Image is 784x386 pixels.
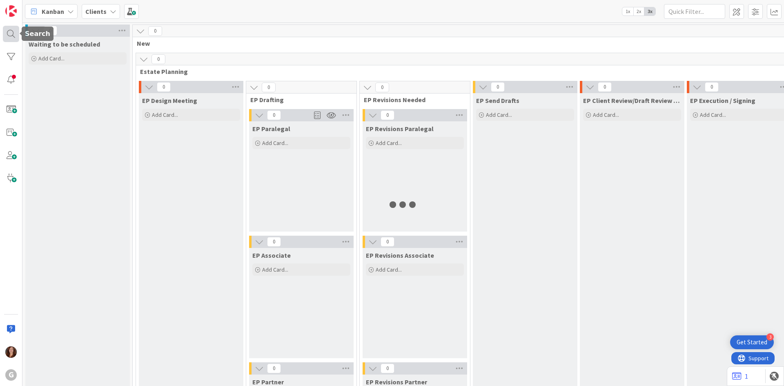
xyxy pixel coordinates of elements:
[664,4,725,19] input: Quick Filter...
[250,96,346,104] span: EP Drafting
[366,378,427,386] span: EP Revisions Partner
[376,139,402,147] span: Add Card...
[633,7,644,16] span: 2x
[700,111,726,118] span: Add Card...
[5,346,17,358] img: CA
[766,333,774,341] div: 3
[644,7,655,16] span: 3x
[29,40,100,48] span: Waiting to be scheduled
[5,369,17,381] div: G
[690,96,755,105] span: EP Execution / Signing
[491,82,505,92] span: 0
[148,26,162,36] span: 0
[17,1,37,11] span: Support
[267,237,281,247] span: 0
[42,7,64,16] span: Kanban
[381,110,394,120] span: 0
[152,111,178,118] span: Add Card...
[85,7,107,16] b: Clients
[25,30,50,38] h5: Search
[375,83,389,92] span: 0
[381,364,394,373] span: 0
[151,54,165,64] span: 0
[593,111,619,118] span: Add Card...
[622,7,633,16] span: 1x
[705,82,719,92] span: 0
[381,237,394,247] span: 0
[252,125,290,133] span: EP Paralegal
[732,371,748,381] a: 1
[598,82,612,92] span: 0
[252,378,284,386] span: EP Partner
[737,338,767,346] div: Get Started
[5,5,17,17] img: Visit kanbanzone.com
[376,266,402,273] span: Add Card...
[38,55,65,62] span: Add Card...
[267,364,281,373] span: 0
[366,251,434,259] span: EP Revisions Associate
[267,110,281,120] span: 0
[43,26,57,36] span: 0
[730,335,774,349] div: Open Get Started checklist, remaining modules: 3
[583,96,681,105] span: EP Client Review/Draft Review Meeting
[157,82,171,92] span: 0
[252,251,291,259] span: EP Associate
[486,111,512,118] span: Add Card...
[476,96,519,105] span: EP Send Drafts
[142,96,197,105] span: EP Design Meeting
[364,96,460,104] span: EP Revisions Needed
[262,139,288,147] span: Add Card...
[366,125,434,133] span: EP Revisions Paralegal
[262,83,276,92] span: 0
[262,266,288,273] span: Add Card...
